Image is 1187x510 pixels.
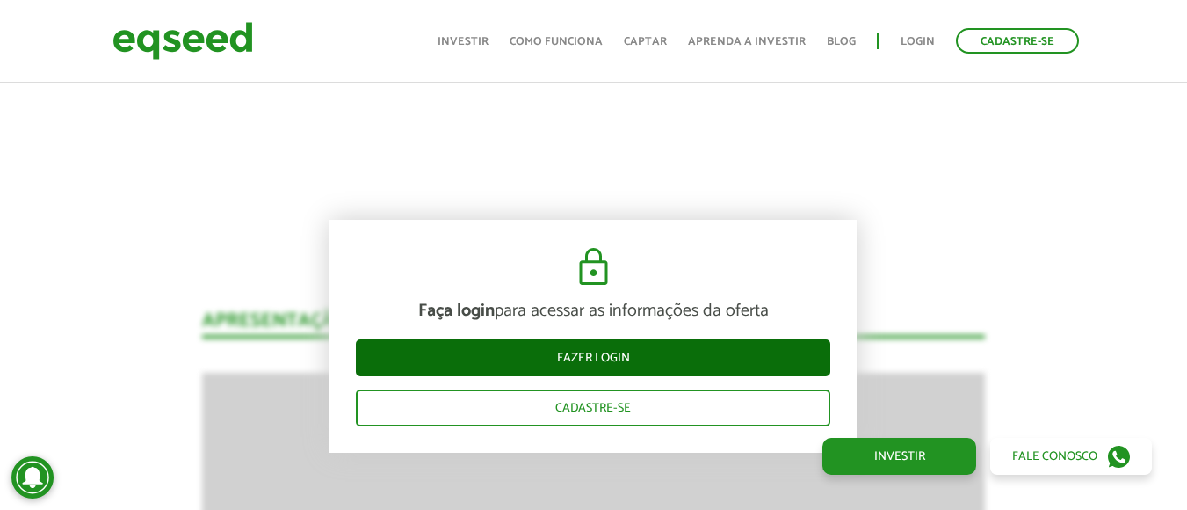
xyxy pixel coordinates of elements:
a: Cadastre-se [956,28,1079,54]
a: Login [901,36,935,47]
p: para acessar as informações da oferta [356,301,830,322]
a: Captar [624,36,667,47]
a: Investir [822,438,976,475]
a: Cadastre-se [356,390,830,426]
a: Fazer login [356,339,830,376]
strong: Faça login [418,296,495,325]
a: Investir [438,36,489,47]
img: EqSeed [112,18,253,64]
a: Como funciona [510,36,603,47]
a: Blog [827,36,856,47]
img: cadeado.svg [572,246,615,288]
a: Aprenda a investir [688,36,806,47]
a: Fale conosco [990,438,1152,475]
